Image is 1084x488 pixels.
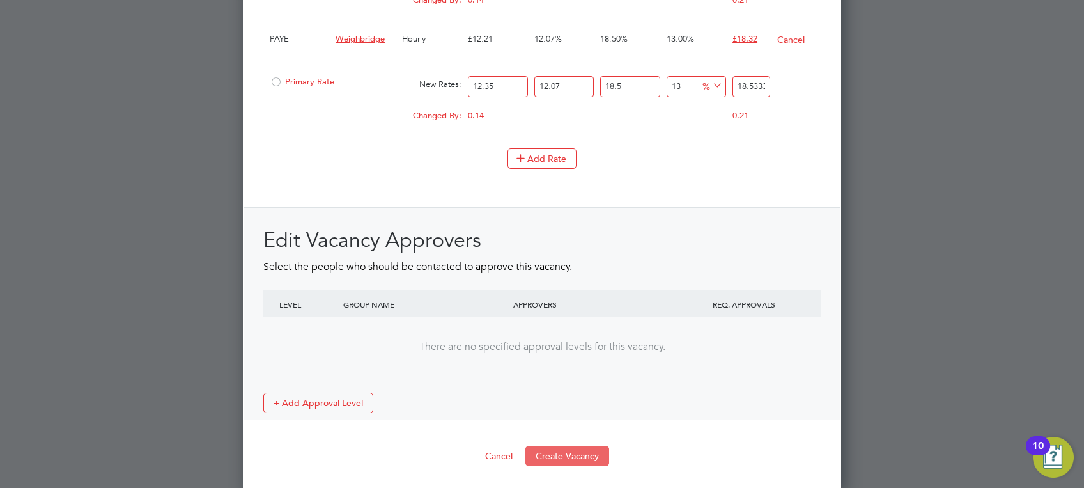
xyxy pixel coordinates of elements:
span: £18.32 [732,33,757,44]
div: LEVEL [276,290,340,319]
div: New Rates: [399,72,465,97]
h2: Edit Vacancy Approvers [263,227,821,254]
span: % [698,78,724,92]
div: REQ. APPROVALS [680,290,808,319]
div: APPROVERS [510,290,680,319]
span: Select the people who should be contacted to approve this vacancy. [263,260,572,273]
div: £12.21 [465,20,530,58]
span: Primary Rate [270,76,334,87]
div: GROUP NAME [340,290,510,319]
div: There are no specified approval levels for this vacancy. [276,340,808,354]
button: Cancel [475,446,523,466]
button: Add Rate [507,148,577,169]
div: 10 [1032,446,1044,462]
span: 0.21 [732,110,748,121]
span: 12.07% [534,33,562,44]
span: 13.00% [667,33,694,44]
span: 18.50% [600,33,628,44]
div: Hourly [399,20,465,58]
div: PAYE [267,20,332,58]
button: Open Resource Center, 10 new notifications [1033,437,1074,478]
button: Cancel [777,33,805,46]
button: + Add Approval Level [263,393,373,413]
button: Create Vacancy [525,446,609,466]
span: Weighbridge [336,33,385,44]
div: Changed By: [267,104,465,128]
span: 0.14 [468,110,484,121]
